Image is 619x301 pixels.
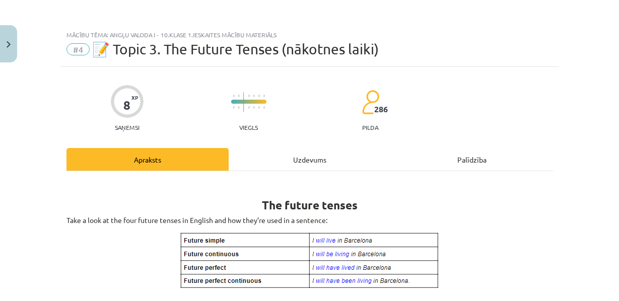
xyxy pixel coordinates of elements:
[238,106,239,109] img: icon-short-line-57e1e144782c952c97e751825c79c345078a6d821885a25fce030b3d8c18986b.svg
[374,105,388,114] span: 286
[238,95,239,97] img: icon-short-line-57e1e144782c952c97e751825c79c345078a6d821885a25fce030b3d8c18986b.svg
[362,90,379,115] img: students-c634bb4e5e11cddfef0936a35e636f08e4e9abd3cc4e673bd6f9a4125e45ecb1.svg
[248,106,249,109] img: icon-short-line-57e1e144782c952c97e751825c79c345078a6d821885a25fce030b3d8c18986b.svg
[92,41,379,57] span: 📝 Topic 3. The Future Tenses (nākotnes laiki)
[66,31,553,38] div: Mācību tēma: Angļu valoda i - 10.klase 1.ieskaites mācību materiāls
[258,106,259,109] img: icon-short-line-57e1e144782c952c97e751825c79c345078a6d821885a25fce030b3d8c18986b.svg
[233,95,234,97] img: icon-short-line-57e1e144782c952c97e751825c79c345078a6d821885a25fce030b3d8c18986b.svg
[111,124,144,131] p: Saņemsi
[258,95,259,97] img: icon-short-line-57e1e144782c952c97e751825c79c345078a6d821885a25fce030b3d8c18986b.svg
[131,95,138,100] span: XP
[7,41,11,48] img: icon-close-lesson-0947bae3869378f0d4975bcd49f059093ad1ed9edebbc8119c70593378902aed.svg
[243,92,244,112] img: icon-long-line-d9ea69661e0d244f92f715978eff75569469978d946b2353a9bb055b3ed8787d.svg
[253,106,254,109] img: icon-short-line-57e1e144782c952c97e751825c79c345078a6d821885a25fce030b3d8c18986b.svg
[233,106,234,109] img: icon-short-line-57e1e144782c952c97e751825c79c345078a6d821885a25fce030b3d8c18986b.svg
[66,148,229,171] div: Apraksts
[263,95,264,97] img: icon-short-line-57e1e144782c952c97e751825c79c345078a6d821885a25fce030b3d8c18986b.svg
[248,95,249,97] img: icon-short-line-57e1e144782c952c97e751825c79c345078a6d821885a25fce030b3d8c18986b.svg
[66,43,90,55] span: #4
[262,198,358,212] b: The future tenses
[263,106,264,109] img: icon-short-line-57e1e144782c952c97e751825c79c345078a6d821885a25fce030b3d8c18986b.svg
[391,148,553,171] div: Palīdzība
[229,148,391,171] div: Uzdevums
[239,124,258,131] p: Viegls
[362,124,378,131] p: pilda
[123,98,130,112] div: 8
[66,215,553,225] p: Take a look at the four future tenses in English and how they’re used in a sentence:
[253,95,254,97] img: icon-short-line-57e1e144782c952c97e751825c79c345078a6d821885a25fce030b3d8c18986b.svg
